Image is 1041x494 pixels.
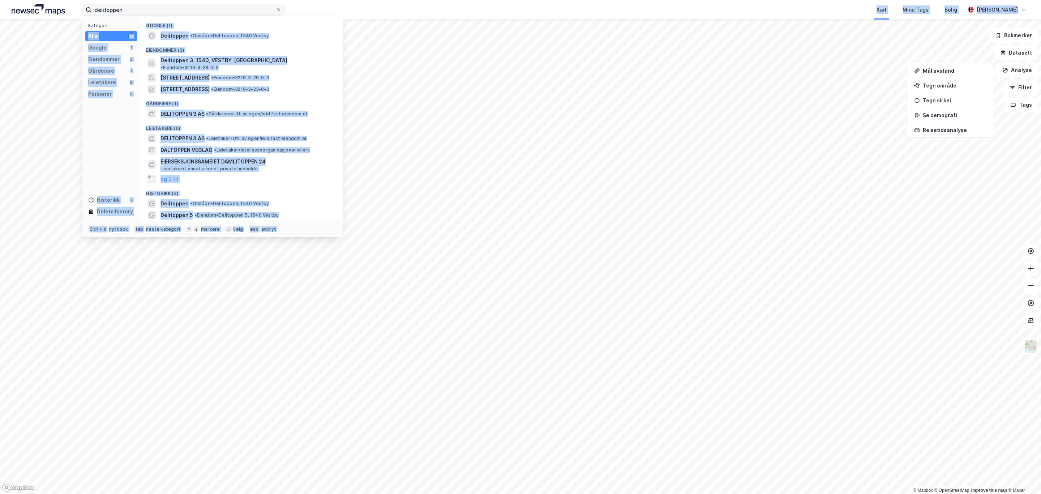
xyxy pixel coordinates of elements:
div: Tegn sirkel [923,97,986,103]
div: Kart [877,5,887,14]
div: Eiendommer (3) [140,42,343,55]
div: Mål avstand [923,68,986,74]
div: Mine Tags [903,5,929,14]
div: Gårdeiere [88,67,114,75]
div: 2 [128,197,134,203]
span: • [211,75,213,80]
div: Kategori [88,23,137,28]
div: Eiendommer [88,55,120,64]
div: Delete history [97,207,133,216]
img: Z [1024,340,1038,353]
span: Eiendom • 3216-3-28-0-0 [160,65,218,71]
iframe: Chat Widget [1005,459,1041,494]
span: Område • Delitoppen, 1540 Vestby [190,201,269,206]
div: 6 [128,80,134,85]
span: • [214,147,216,153]
span: • [194,212,197,218]
div: Historikk (2) [140,185,343,198]
span: • [190,33,192,38]
span: • [190,201,192,206]
div: Ctrl + k [88,226,108,233]
span: EIERSEKSJONSSAMEIET DAMLITOPPEN 24 [160,157,334,166]
div: neste kategori [146,226,180,232]
a: OpenStreetMap [934,488,969,493]
button: Filter [1003,80,1038,95]
span: Delitoppen [160,199,189,208]
span: Område • Delitoppen, 1540 Vestby [190,33,269,39]
span: Gårdeiere • Utl. av egen/leid fast eiendom el. [206,111,308,117]
span: Eiendom • Delitoppen 5, 1540 Vestby [194,212,279,218]
img: logo.a4113a55bc3d86da70a041830d287a7e.svg [12,4,65,15]
div: Leietakere (6) [140,120,343,133]
a: Mapbox [913,488,933,493]
span: • [160,65,163,70]
div: Personer [88,90,112,98]
div: avbryt [261,226,276,232]
div: tab [134,226,145,233]
div: Google [88,43,107,52]
a: Mapbox homepage [2,484,34,492]
input: Søk på adresse, matrikkel, gårdeiere, leietakere eller personer [91,4,276,15]
span: Delitoppen 5 [160,211,193,220]
div: Gårdeiere (1) [140,95,343,108]
div: 1 [128,68,134,74]
div: Historikk [88,196,120,204]
span: Leietaker • Lønnet arbeid i private husholdn. [160,166,259,172]
span: DALTOPPEN VEGLAG [160,146,213,154]
span: DELITOPPEN 3 AS [160,110,205,118]
span: Delitoppen [160,31,189,40]
span: Eiendom • 3216-3-23-0-0 [211,86,269,92]
span: • [206,136,208,141]
div: Se demografi [923,112,986,118]
span: • [211,86,213,92]
span: [STREET_ADDRESS] [160,85,210,94]
button: og 3 til [160,175,178,183]
div: Tegn område [923,82,986,89]
div: Bolig [944,5,957,14]
div: 0 [128,91,134,97]
div: Reisetidsanalyse [923,127,986,133]
div: velg [233,226,243,232]
div: [PERSON_NAME] [977,5,1018,14]
span: Leietaker • Utl. av egen/leid fast eiendom el. [206,136,307,141]
span: Delitoppen 3, 1540, VESTBY, [GEOGRAPHIC_DATA] [160,56,287,65]
div: 3 [128,56,134,62]
div: 1 [128,45,134,51]
div: nytt søk [109,226,128,232]
span: Leietaker • Interesseorganisasjoner ellers [214,147,310,153]
span: [STREET_ADDRESS] [160,73,210,82]
div: 13 [128,33,134,39]
button: Tags [1004,98,1038,112]
div: esc [249,226,260,233]
div: Google (1) [140,17,343,30]
a: Improve this map [971,488,1007,493]
button: Datasett [994,46,1038,60]
button: Analyse [996,63,1038,77]
span: DELITOPPEN 3 AS [160,134,205,143]
div: Leietakere [88,78,116,87]
button: Bokmerker [989,28,1038,43]
div: Alle [88,32,98,41]
span: • [206,111,208,116]
span: Eiendom • 3216-3-26-0-0 [211,75,269,81]
div: markere [201,226,220,232]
